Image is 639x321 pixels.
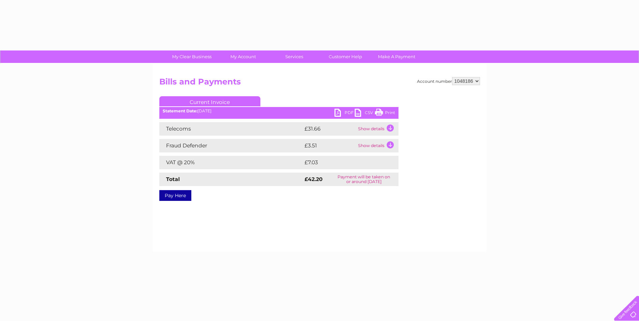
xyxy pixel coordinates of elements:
td: £31.66 [303,122,356,136]
td: VAT @ 20% [159,156,303,169]
td: £3.51 [303,139,356,152]
td: Show details [356,139,398,152]
td: Telecoms [159,122,303,136]
a: PDF [334,109,355,118]
h2: Bills and Payments [159,77,480,90]
a: My Clear Business [164,50,220,63]
a: Current Invoice [159,96,260,106]
a: Pay Here [159,190,191,201]
td: Fraud Defender [159,139,303,152]
a: Customer Help [318,50,373,63]
a: Services [266,50,322,63]
div: Account number [417,77,480,85]
td: Payment will be taken on or around [DATE] [329,173,398,186]
a: Make A Payment [369,50,424,63]
a: CSV [355,109,375,118]
a: Print [375,109,395,118]
b: Statement Date: [163,108,197,113]
strong: Total [166,176,180,182]
td: £7.03 [303,156,383,169]
a: My Account [215,50,271,63]
td: Show details [356,122,398,136]
div: [DATE] [159,109,398,113]
strong: £42.20 [305,176,323,182]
